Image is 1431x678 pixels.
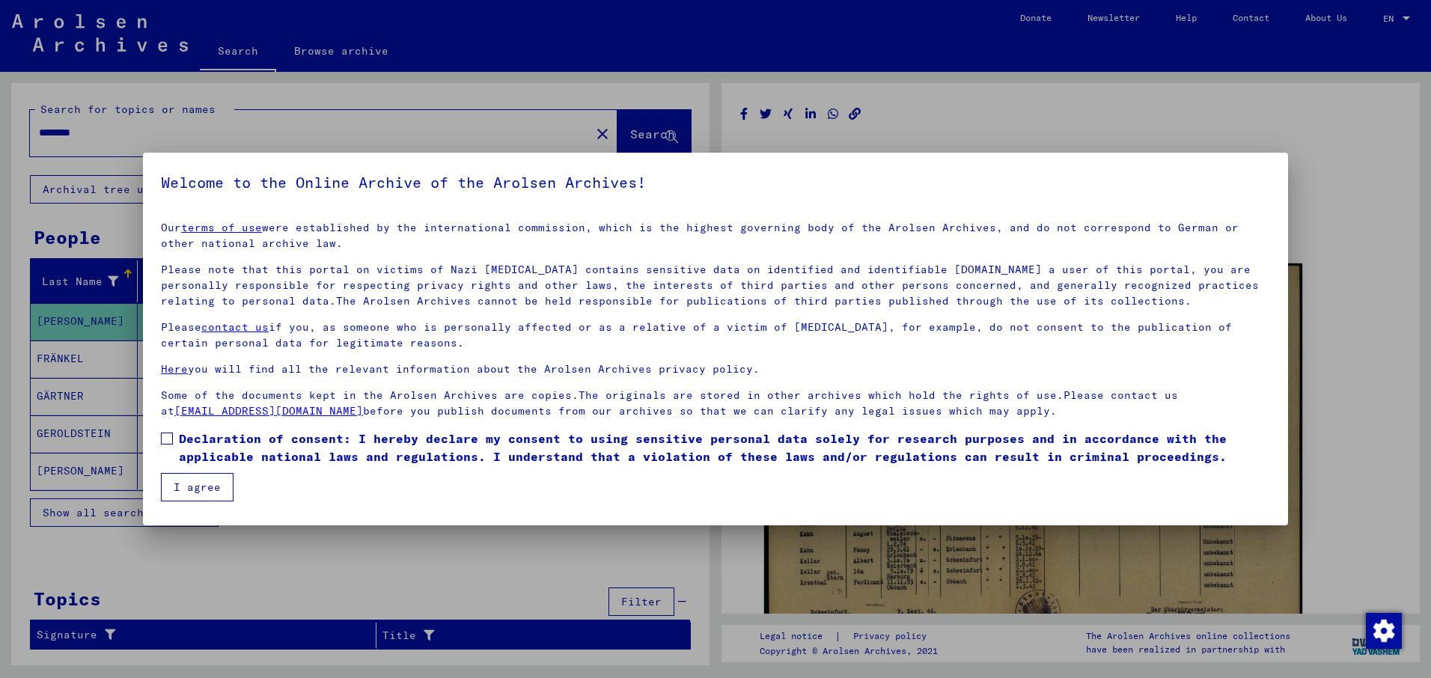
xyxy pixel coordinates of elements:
[161,320,1270,351] p: Please if you, as someone who is personally affected or as a relative of a victim of [MEDICAL_DAT...
[161,171,1270,195] h5: Welcome to the Online Archive of the Arolsen Archives!
[174,404,363,418] a: [EMAIL_ADDRESS][DOMAIN_NAME]
[179,430,1270,465] span: Declaration of consent: I hereby declare my consent to using sensitive personal data solely for r...
[161,473,234,501] button: I agree
[161,362,188,376] a: Here
[161,262,1270,309] p: Please note that this portal on victims of Nazi [MEDICAL_DATA] contains sensitive data on identif...
[161,388,1270,419] p: Some of the documents kept in the Arolsen Archives are copies.The originals are stored in other a...
[1366,613,1402,649] img: Change consent
[181,221,262,234] a: terms of use
[201,320,269,334] a: contact us
[1365,612,1401,648] div: Change consent
[161,361,1270,377] p: you will find all the relevant information about the Arolsen Archives privacy policy.
[161,220,1270,251] p: Our were established by the international commission, which is the highest governing body of the ...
